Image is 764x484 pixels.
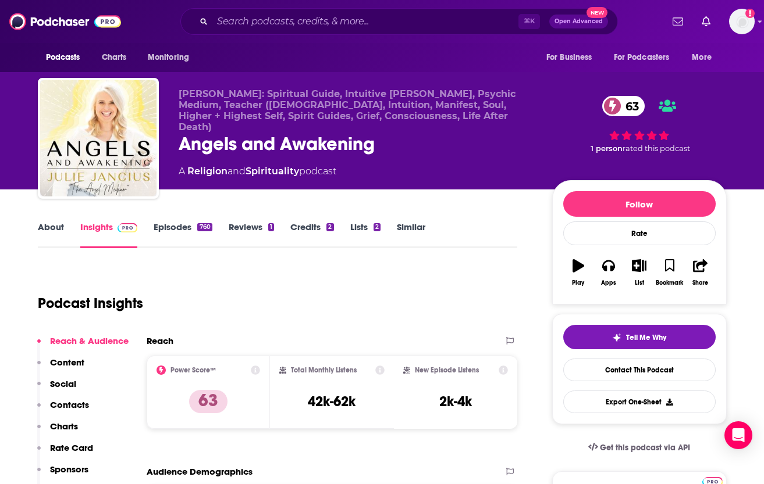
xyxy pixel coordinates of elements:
a: Religion [187,166,228,177]
button: Reach & Audience [37,335,129,357]
h3: 2k-4k [439,393,472,410]
a: Show notifications dropdown [697,12,715,31]
div: 1 [268,223,274,231]
img: tell me why sparkle [612,333,621,342]
span: Logged in as alignPR [729,9,755,34]
span: Charts [102,49,127,66]
div: 760 [197,223,212,231]
div: List [635,279,644,286]
p: Rate Card [50,442,93,453]
span: [PERSON_NAME]: Spiritual Guide, Intuitive [PERSON_NAME], Psychic Medium, Teacher ([DEMOGRAPHIC_DA... [179,88,516,132]
span: For Podcasters [614,49,670,66]
div: 2 [326,223,333,231]
span: New [587,7,607,18]
img: Podchaser - Follow, Share and Rate Podcasts [9,10,121,33]
img: User Profile [729,9,755,34]
div: Rate [563,221,716,245]
button: Content [37,357,84,378]
span: Podcasts [46,49,80,66]
span: rated this podcast [623,144,690,153]
p: Contacts [50,399,89,410]
a: Lists2 [350,221,381,248]
span: Tell Me Why [626,333,666,342]
h2: Power Score™ [170,366,216,374]
svg: Add a profile image [745,9,755,18]
button: Rate Card [37,442,93,464]
a: Similar [397,221,425,248]
button: Open AdvancedNew [549,15,608,28]
a: Show notifications dropdown [668,12,688,31]
span: For Business [546,49,592,66]
span: 63 [614,96,645,116]
button: Charts [37,421,78,442]
button: open menu [38,46,95,69]
button: Show profile menu [729,9,755,34]
h2: Reach [147,335,173,346]
a: Spirituality [246,166,299,177]
h2: New Episode Listens [415,366,479,374]
span: Open Advanced [555,19,603,24]
a: 63 [602,96,645,116]
a: Charts [94,46,134,69]
div: Play [572,279,584,286]
a: InsightsPodchaser Pro [80,221,138,248]
p: Social [50,378,76,389]
div: Apps [601,279,616,286]
h1: Podcast Insights [38,295,143,312]
img: Podchaser Pro [118,223,138,232]
button: open menu [538,46,607,69]
span: Monitoring [148,49,189,66]
a: Credits2 [290,221,333,248]
div: Bookmark [656,279,683,286]
div: Share [692,279,708,286]
button: Share [685,252,715,293]
img: Angels and Awakening [40,80,157,196]
button: Follow [563,191,716,217]
span: Get this podcast via API [600,443,690,453]
div: 63 1 personrated this podcast [552,88,727,160]
p: Content [50,357,84,368]
button: tell me why sparkleTell Me Why [563,325,716,349]
h2: Total Monthly Listens [291,366,357,374]
div: A podcast [179,164,336,178]
span: More [692,49,712,66]
button: Apps [594,252,624,293]
p: Reach & Audience [50,335,129,346]
button: Contacts [37,399,89,421]
button: Export One-Sheet [563,390,716,413]
button: open menu [606,46,687,69]
div: Open Intercom Messenger [724,421,752,449]
div: 2 [374,223,381,231]
a: Episodes760 [154,221,212,248]
div: Search podcasts, credits, & more... [180,8,618,35]
button: Social [37,378,76,400]
h2: Audience Demographics [147,466,253,477]
button: Play [563,252,594,293]
a: Get this podcast via API [579,433,700,462]
p: Charts [50,421,78,432]
span: and [228,166,246,177]
input: Search podcasts, credits, & more... [212,12,518,31]
p: 63 [189,390,228,413]
button: open menu [140,46,204,69]
span: ⌘ K [518,14,540,29]
button: List [624,252,654,293]
h3: 42k-62k [308,393,356,410]
span: 1 person [591,144,623,153]
a: Contact This Podcast [563,358,716,381]
p: Sponsors [50,464,88,475]
a: Reviews1 [229,221,274,248]
button: Bookmark [655,252,685,293]
a: About [38,221,64,248]
button: open menu [684,46,726,69]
